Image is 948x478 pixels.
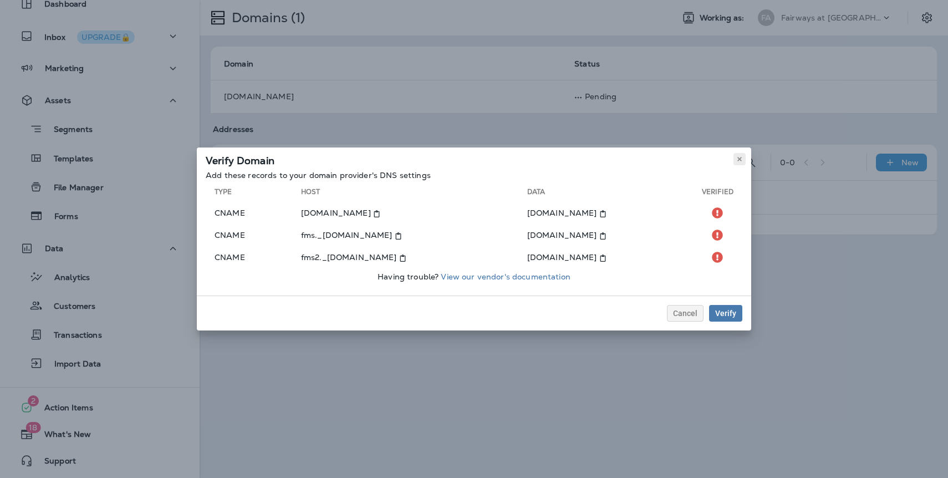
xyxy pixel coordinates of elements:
[206,187,301,201] th: Type
[527,187,702,201] th: Data
[527,225,702,245] td: [DOMAIN_NAME]
[206,171,742,180] p: Add these records to your domain provider's DNS settings
[301,225,527,245] td: fms._[DOMAIN_NAME]
[702,187,742,201] th: Verified
[206,272,742,281] p: Having trouble?
[673,309,697,317] span: Cancel
[301,247,527,267] td: fms2._[DOMAIN_NAME]
[527,203,702,223] td: [DOMAIN_NAME]
[301,187,527,201] th: Host
[527,247,702,267] td: [DOMAIN_NAME]
[667,305,704,322] button: Cancel
[206,247,301,267] td: cname
[206,225,301,245] td: cname
[441,272,570,282] a: View our vendor's documentation
[197,148,751,171] div: Verify Domain
[709,305,742,322] button: Verify
[301,203,527,223] td: [DOMAIN_NAME]
[715,309,736,317] div: Verify
[206,203,301,223] td: cname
